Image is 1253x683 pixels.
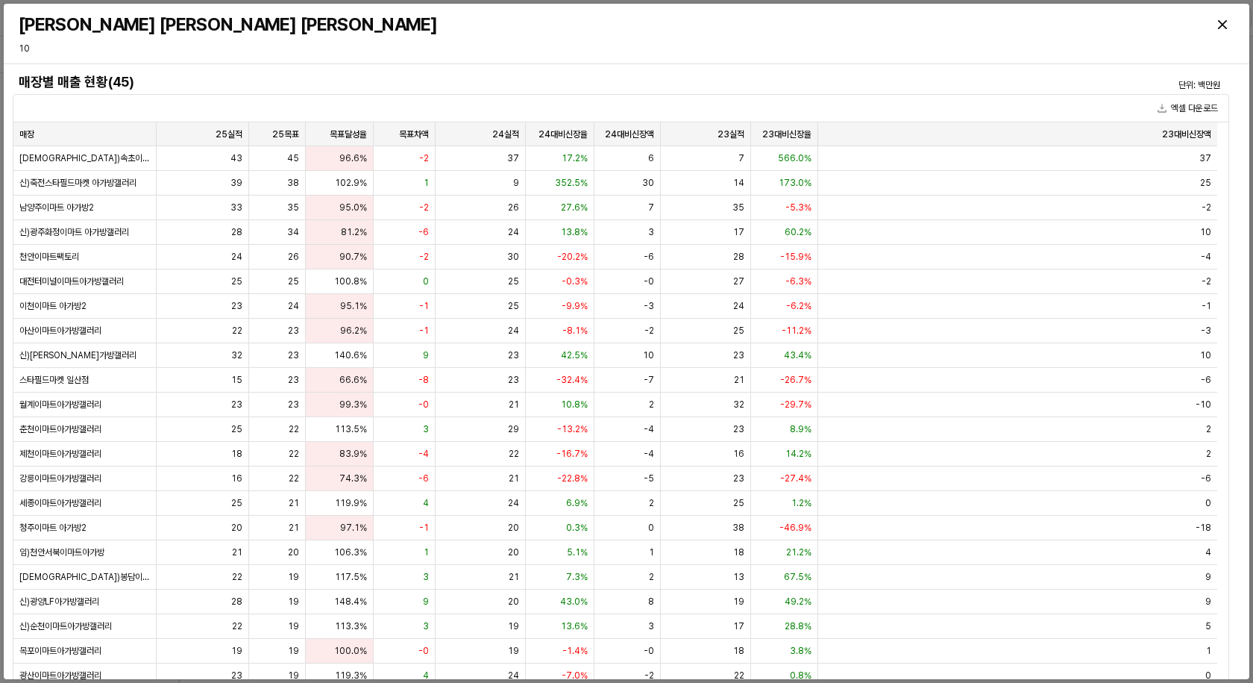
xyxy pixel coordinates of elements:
[288,275,299,287] span: 25
[1201,325,1211,337] span: -3
[287,177,299,189] span: 38
[1202,202,1211,213] span: -2
[508,202,519,213] span: 26
[335,620,367,632] span: 113.3%
[555,177,588,189] span: 352.5%
[508,300,519,312] span: 25
[508,349,519,361] span: 23
[419,202,429,213] span: -2
[790,423,811,435] span: 8.9%
[791,497,811,509] span: 1.2%
[19,42,314,55] p: 10
[19,473,101,484] span: 강릉이마트아가방갤러리
[508,546,519,558] span: 20
[508,620,519,632] span: 19
[19,226,129,238] span: 신)광주화정이마트 아가방갤러리
[423,670,429,682] span: 4
[339,202,367,213] span: 95.0%
[231,300,242,312] span: 23
[287,152,299,164] span: 45
[733,546,744,558] span: 18
[561,620,588,632] span: 13.6%
[780,473,811,484] span: -27.4%
[288,349,299,361] span: 23
[733,571,744,583] span: 13
[1199,152,1211,164] span: 37
[19,75,919,90] h4: 매장별 매출 현황(45)
[785,275,811,287] span: -6.3%
[508,670,519,682] span: 24
[419,325,429,337] span: -1
[288,325,299,337] span: 23
[424,546,429,558] span: 1
[334,645,367,657] span: 100.0%
[733,448,744,460] span: 16
[1205,571,1211,583] span: 9
[334,275,367,287] span: 100.8%
[19,596,99,608] span: 신)광양LF아가방갤러리
[1152,99,1224,117] button: 엑셀 다운로드
[780,399,811,411] span: -29.7%
[231,349,242,361] span: 32
[1200,349,1211,361] span: 10
[733,177,744,189] span: 14
[643,349,654,361] span: 10
[334,349,367,361] span: 140.6%
[785,202,811,213] span: -5.3%
[733,226,744,238] span: 17
[231,374,242,386] span: 15
[1201,374,1211,386] span: -6
[19,423,101,435] span: 춘천이마트아가방갤러리
[1205,670,1211,682] span: 0
[508,374,519,386] span: 23
[1202,275,1211,287] span: -2
[508,226,519,238] span: 24
[231,399,242,411] span: 23
[785,596,811,608] span: 49.2%
[779,177,811,189] span: 173.0%
[231,645,242,657] span: 19
[335,571,367,583] span: 117.5%
[1200,226,1211,238] span: 10
[732,522,744,534] span: 38
[230,202,242,213] span: 33
[1196,399,1211,411] span: -10
[340,325,367,337] span: 96.2%
[1162,128,1211,140] span: 23대비신장액
[288,399,299,411] span: 23
[19,374,89,386] span: 스타필드마켓 일산점
[509,473,519,484] span: 21
[19,399,101,411] span: 월계이마트아가방갤러리
[644,325,654,337] span: -2
[340,522,367,534] span: 97.1%
[648,226,654,238] span: 3
[1200,177,1211,189] span: 25
[231,423,242,435] span: 25
[562,275,588,287] span: -0.3%
[19,152,150,164] span: [DEMOGRAPHIC_DATA])속초이마트 아가방
[19,275,124,287] span: 대전터미널이마트아가방갤러리
[785,226,811,238] span: 60.2%
[418,374,429,386] span: -8
[1205,620,1211,632] span: 5
[1210,13,1234,37] button: Close
[288,571,299,583] span: 19
[605,128,654,140] span: 24대비신장액
[339,152,367,164] span: 96.6%
[733,596,744,608] span: 19
[648,522,654,534] span: 0
[561,226,588,238] span: 13.8%
[648,620,654,632] span: 3
[509,399,519,411] span: 21
[508,522,519,534] span: 20
[19,645,101,657] span: 목포이마트아가방갤러리
[784,571,811,583] span: 67.5%
[19,546,104,558] span: 임)천안서북이마트아가방
[287,202,299,213] span: 35
[734,374,744,386] span: 21
[335,497,367,509] span: 119.9%
[1202,300,1211,312] span: -1
[423,620,429,632] span: 3
[780,374,811,386] span: -26.7%
[230,152,242,164] span: 43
